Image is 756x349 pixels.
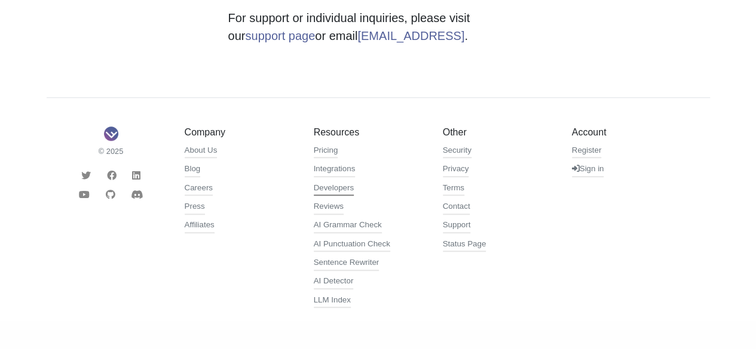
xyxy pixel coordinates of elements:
[185,163,201,177] a: Blog
[443,126,554,138] h5: Other
[314,144,338,159] a: Pricing
[107,171,117,180] i: Facebook
[185,219,215,233] a: Affiliates
[104,126,118,141] img: Sapling Logo
[314,257,379,271] a: Sentence Rewriter
[357,29,464,42] a: [EMAIL_ADDRESS]
[314,275,354,289] a: AI Detector
[314,200,344,215] a: Reviews
[572,126,683,138] h5: Account
[185,200,205,215] a: Press
[79,190,90,199] i: Youtube
[314,219,382,233] a: AI Grammar Check
[185,182,213,196] a: Careers
[314,294,351,308] a: LLM Index
[131,190,143,199] i: Discord
[314,163,356,177] a: Integrations
[132,171,140,180] i: LinkedIn
[228,9,528,45] p: For support or individual inquiries, please visit our or email .
[314,126,425,138] h5: Resources
[185,144,218,159] a: About Us
[56,146,167,157] small: © 2025
[443,182,464,196] a: Terms
[443,163,469,177] a: Privacy
[443,219,471,233] a: Support
[106,190,115,199] i: Github
[443,144,472,159] a: Security
[314,238,390,252] a: AI Punctuation Check
[443,238,486,252] a: Status Page
[443,200,470,215] a: Contact
[245,29,315,42] a: support page
[185,126,296,138] h5: Company
[572,144,602,159] a: Register
[314,182,354,196] a: Developers
[572,163,604,177] a: Sign in
[81,171,91,180] i: Twitter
